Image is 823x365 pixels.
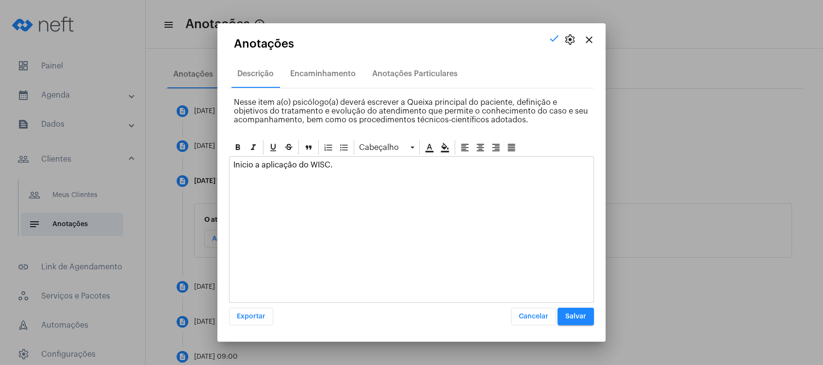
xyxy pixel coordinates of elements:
[230,140,245,155] div: Negrito
[237,313,265,320] span: Exportar
[237,69,274,78] div: Descrição
[234,99,588,124] span: Nesse item a(o) psicólogo(a) deverá escrever a Queixa principal do paciente, definição e objetivo...
[504,140,519,155] div: Alinhar justificado
[290,69,356,78] div: Encaminhamento
[519,313,548,320] span: Cancelar
[372,69,458,78] div: Anotações Particulares
[337,140,351,155] div: Bullet List
[229,308,273,325] button: Exportar
[558,308,594,325] button: Salvar
[246,140,261,155] div: Itálico
[565,313,586,320] span: Salvar
[458,140,472,155] div: Alinhar à esquerda
[473,140,488,155] div: Alinhar ao centro
[438,140,452,155] div: Cor de fundo
[548,33,560,44] mat-icon: check
[266,140,280,155] div: Sublinhado
[233,161,590,169] p: Inicio a aplicação do WISC.
[564,34,576,46] span: settings
[422,140,437,155] div: Cor do texto
[301,140,316,155] div: Blockquote
[489,140,503,155] div: Alinhar à direita
[281,140,296,155] div: Strike
[583,34,595,46] mat-icon: close
[560,30,579,50] button: settings
[511,308,556,325] button: Cancelar
[234,37,294,50] span: Anotações
[321,140,336,155] div: Ordered List
[357,140,417,155] div: Cabeçalho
